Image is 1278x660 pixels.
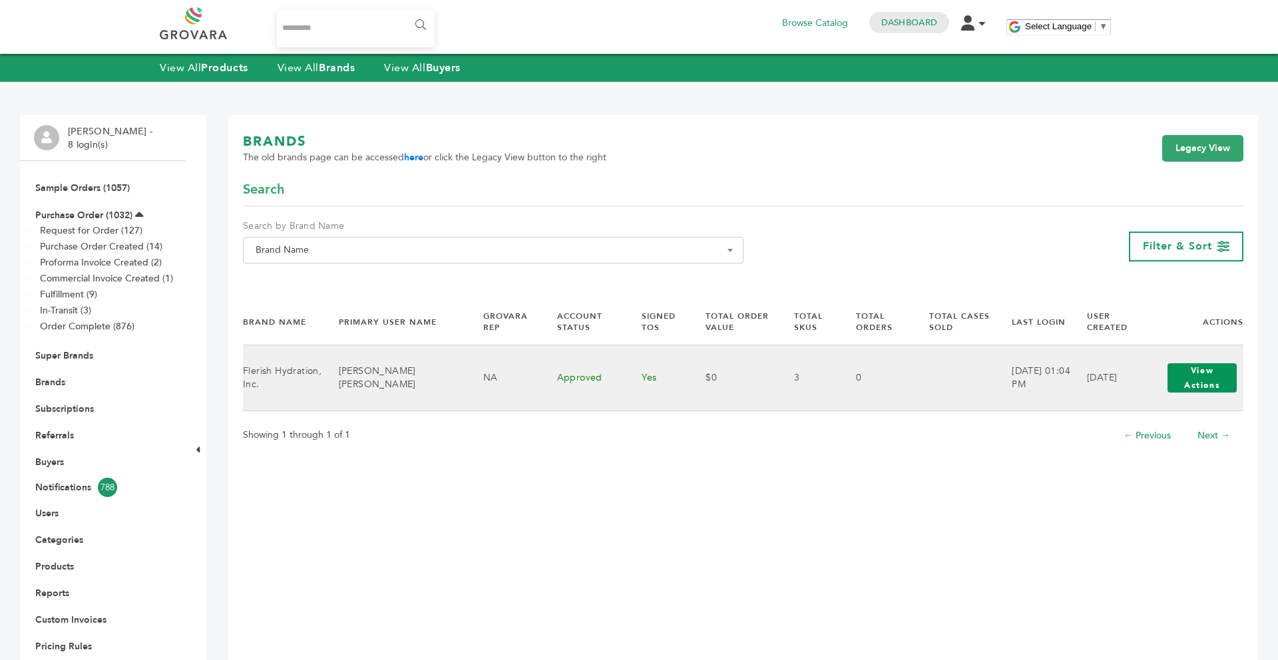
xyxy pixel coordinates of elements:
strong: Buyers [426,61,461,75]
a: Brands [35,376,65,389]
td: NA [467,345,540,411]
a: Super Brands [35,349,93,362]
a: View AllBuyers [384,61,461,75]
a: Purchase Order Created (14) [40,240,162,253]
span: Filter & Sort [1143,239,1212,253]
a: Referrals [35,429,74,442]
th: User Created [1070,299,1144,345]
td: Yes [625,345,689,411]
a: Next → [1197,429,1230,442]
a: Buyers [35,456,64,468]
a: Pricing Rules [35,640,92,653]
a: Custom Invoices [35,613,106,626]
a: Commercial Invoice Created (1) [40,272,173,285]
td: Flerish Hydration, Inc. [243,345,322,411]
td: Approved [540,345,626,411]
th: Total Orders [839,299,913,345]
a: Order Complete (876) [40,320,134,333]
td: [DATE] [1070,345,1144,411]
th: Brand Name [243,299,322,345]
th: Actions [1144,299,1243,345]
a: Sample Orders (1057) [35,182,130,194]
a: Products [35,560,74,573]
a: View AllBrands [278,61,355,75]
p: Showing 1 through 1 of 1 [243,427,350,443]
a: Proforma Invoice Created (2) [40,256,162,269]
span: 788 [98,478,117,497]
a: ← Previous [1124,429,1171,442]
a: Reports [35,587,69,599]
td: [PERSON_NAME] [PERSON_NAME] [322,345,467,411]
th: Total SKUs [777,299,839,345]
td: 3 [777,345,839,411]
strong: Products [201,61,248,75]
a: In-Transit (3) [40,304,91,317]
input: Search... [277,10,435,47]
span: Brand Name [250,241,736,259]
th: Account Status [540,299,626,345]
a: Users [35,507,59,520]
span: Brand Name [243,237,744,263]
strong: Brands [319,61,355,75]
label: Search by Brand Name [243,220,744,233]
td: [DATE] 01:04 PM [995,345,1070,411]
span: ▼ [1099,21,1108,31]
li: [PERSON_NAME] - 8 login(s) [68,125,156,151]
a: Browse Catalog [782,16,848,31]
span: The old brands page can be accessed or click the Legacy View button to the right [243,151,606,164]
td: 0 [839,345,913,411]
a: here [404,151,423,164]
th: Grovara Rep [467,299,540,345]
th: Last Login [995,299,1070,345]
th: Total Order Value [689,299,777,345]
a: Purchase Order (1032) [35,209,132,222]
span: ​ [1095,21,1096,31]
a: Request for Order (127) [40,224,142,237]
a: Select Language​ [1025,21,1108,31]
td: $0 [689,345,777,411]
a: Notifications788 [35,478,171,497]
th: Primary User Name [322,299,467,345]
a: Categories [35,534,83,546]
span: Search [243,180,284,199]
th: Signed TOS [625,299,689,345]
img: profile.png [34,125,59,150]
a: Subscriptions [35,403,94,415]
a: View AllProducts [160,61,248,75]
span: Select Language [1025,21,1092,31]
a: Legacy View [1162,135,1243,162]
a: Dashboard [881,17,937,29]
button: View Actions [1168,363,1237,393]
a: Fulfillment (9) [40,288,97,301]
h1: BRANDS [243,132,606,151]
th: Total Cases Sold [913,299,995,345]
